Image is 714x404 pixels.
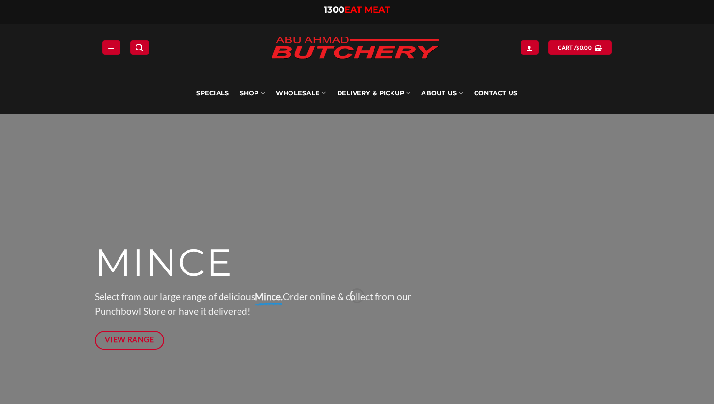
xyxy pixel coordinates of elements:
a: Specials [196,73,229,114]
a: Wholesale [276,73,326,114]
span: 1300 [324,4,344,15]
a: Login [521,40,538,54]
span: $ [576,43,579,52]
a: 1300EAT MEAT [324,4,390,15]
span: Cart / [558,43,592,52]
bdi: 0.00 [576,44,592,50]
span: EAT MEAT [344,4,390,15]
a: Menu [102,40,120,54]
img: Abu Ahmad Butchery [263,30,447,67]
span: MINCE [95,239,233,286]
span: Select from our large range of delicious Order online & collect from our Punchbowl Store or have ... [95,291,411,317]
a: Delivery & Pickup [337,73,411,114]
span: View Range [105,334,154,346]
a: SHOP [240,73,265,114]
a: Search [130,40,149,54]
a: View Range [95,331,164,350]
a: About Us [421,73,463,114]
a: View cart [548,40,611,54]
a: Contact Us [474,73,518,114]
strong: Mince. [255,291,283,302]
